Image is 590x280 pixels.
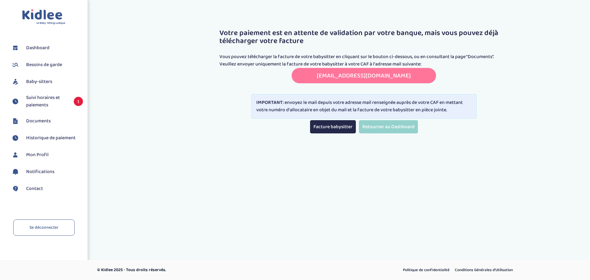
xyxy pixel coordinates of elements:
[11,77,20,86] img: babysitters.svg
[310,120,356,133] a: Facture babysitter
[11,133,83,143] a: Historique de paiement
[219,61,508,68] p: Veuillez envoyer uniquement la facture de votre babysitter à votre CAF à l'adresse mail suivante:
[11,94,83,109] a: Suivi horaires et paiements 1
[11,97,20,106] img: suivihoraire.svg
[11,184,20,193] img: contact.svg
[26,151,49,159] span: Mon Profil
[26,78,52,85] span: Baby-sitters
[11,43,83,53] a: Dashboard
[251,94,477,119] div: : envoyez le mail depuis votre adresse mail renseignée auprès de votre CAF en mettant votre numér...
[317,71,411,81] a: [EMAIL_ADDRESS][DOMAIN_NAME]
[453,266,515,274] a: Conditions Générales d’Utilisation
[22,9,65,25] img: logo.svg
[11,116,20,126] img: documents.svg
[11,116,83,126] a: Documents
[26,168,54,175] span: Notifications
[11,167,20,176] img: notification.svg
[11,184,83,193] a: Contact
[359,120,418,133] a: Retourner au Dashboard
[26,117,51,125] span: Documents
[26,44,49,52] span: Dashboard
[26,185,43,192] span: Contact
[11,77,83,86] a: Baby-sitters
[11,150,20,160] img: profil.svg
[11,60,20,69] img: besoin.svg
[219,53,508,61] p: Vous pouvez télécharger la facture de votre babysitter en cliquant sur le bouton ci-dessous, ou e...
[26,61,62,69] span: Besoins de garde
[11,150,83,160] a: Mon Profil
[401,266,452,274] a: Politique de confidentialité
[11,43,20,53] img: dashboard.svg
[11,167,83,176] a: Notifications
[219,29,508,45] h3: Votre paiement est en attente de validation par votre banque, mais vous pouvez déjà télécharger v...
[97,267,321,273] p: © Kidlee 2025 - Tous droits réservés.
[11,133,20,143] img: suivihoraire.svg
[11,60,83,69] a: Besoins de garde
[26,134,76,142] span: Historique de paiement
[74,97,83,106] span: 1
[26,94,68,109] span: Suivi horaires et paiements
[13,219,75,236] a: Se déconnecter
[256,99,283,106] strong: IMPORTANT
